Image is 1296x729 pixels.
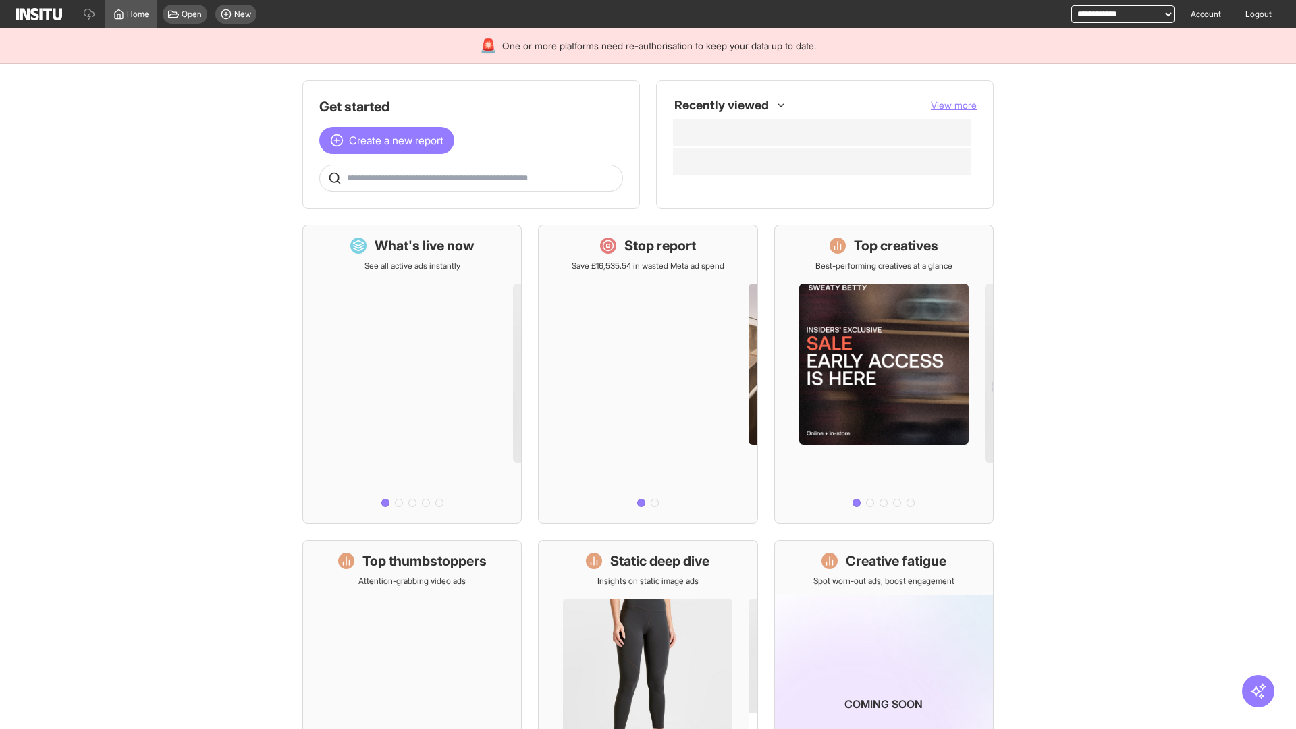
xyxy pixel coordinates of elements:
[610,551,709,570] h1: Static deep dive
[774,225,994,524] a: Top creativesBest-performing creatives at a glance
[480,36,497,55] div: 🚨
[854,236,938,255] h1: Top creatives
[502,39,816,53] span: One or more platforms need re-authorisation to keep your data up to date.
[358,576,466,587] p: Attention-grabbing video ads
[931,99,977,111] span: View more
[362,551,487,570] h1: Top thumbstoppers
[597,576,699,587] p: Insights on static image ads
[364,261,460,271] p: See all active ads instantly
[127,9,149,20] span: Home
[16,8,62,20] img: Logo
[931,99,977,112] button: View more
[375,236,475,255] h1: What's live now
[182,9,202,20] span: Open
[572,261,724,271] p: Save £16,535.54 in wasted Meta ad spend
[815,261,952,271] p: Best-performing creatives at a glance
[302,225,522,524] a: What's live nowSee all active ads instantly
[319,97,623,116] h1: Get started
[319,127,454,154] button: Create a new report
[624,236,696,255] h1: Stop report
[234,9,251,20] span: New
[538,225,757,524] a: Stop reportSave £16,535.54 in wasted Meta ad spend
[349,132,443,148] span: Create a new report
